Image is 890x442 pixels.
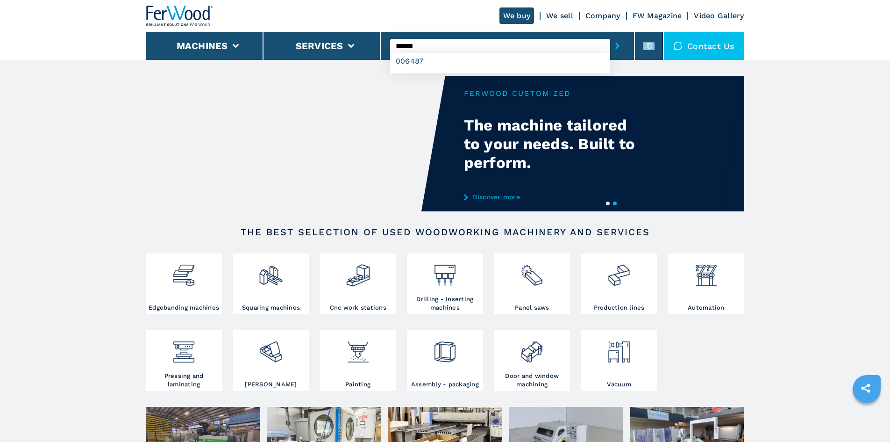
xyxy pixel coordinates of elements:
img: montaggio_imballaggio_2.png [433,333,457,364]
button: Machines [177,40,228,51]
img: levigatrici_2.png [258,333,283,364]
h3: Squaring machines [242,304,300,312]
img: centro_di_lavoro_cnc_2.png [346,256,370,288]
a: Video Gallery [694,11,744,20]
img: lavorazione_porte_finestre_2.png [520,333,544,364]
h3: Vacuum [607,380,631,389]
h3: Pressing and laminating [149,372,220,389]
img: sezionatrici_2.png [520,256,544,288]
img: automazione.png [694,256,719,288]
h3: Panel saws [515,304,549,312]
a: Vacuum [581,330,657,391]
a: Panel saws [494,254,570,314]
h3: Painting [345,380,370,389]
img: linee_di_produzione_2.png [606,256,631,288]
img: verniciatura_1.png [346,333,370,364]
a: Drilling - inserting machines [407,254,483,314]
a: Door and window machining [494,330,570,391]
a: We buy [499,7,534,24]
img: bordatrici_1.png [171,256,196,288]
button: Services [296,40,343,51]
h3: Drilling - inserting machines [409,295,480,312]
button: submit-button [610,35,625,57]
button: 2 [613,202,617,205]
a: Assembly - packaging [407,330,483,391]
a: FW Magazine [633,11,682,20]
video: Your browser does not support the video tag. [146,76,445,211]
a: We sell [546,11,573,20]
button: 1 [606,202,610,205]
h3: Automation [688,304,725,312]
a: sharethis [854,377,877,400]
a: Company [585,11,620,20]
a: Squaring machines [233,254,309,314]
a: [PERSON_NAME] [233,330,309,391]
a: Pressing and laminating [146,330,222,391]
h3: Cnc work stations [330,304,386,312]
h3: [PERSON_NAME] [245,380,297,389]
img: aspirazione_1.png [606,333,631,364]
a: Painting [320,330,396,391]
img: squadratrici_2.png [258,256,283,288]
h3: Door and window machining [497,372,568,389]
a: Production lines [581,254,657,314]
a: Discover more [464,193,647,201]
h3: Production lines [594,304,645,312]
img: pressa-strettoia.png [171,333,196,364]
a: Cnc work stations [320,254,396,314]
a: Edgebanding machines [146,254,222,314]
img: Ferwood [146,6,214,26]
img: Contact us [673,41,683,51]
a: Automation [668,254,744,314]
div: 006487 [390,53,610,70]
iframe: Chat [850,400,883,435]
div: Contact us [664,32,744,60]
h3: Assembly - packaging [411,380,479,389]
h2: The best selection of used woodworking machinery and services [176,226,714,238]
img: foratrici_inseritrici_2.png [433,256,457,288]
h3: Edgebanding machines [149,304,219,312]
